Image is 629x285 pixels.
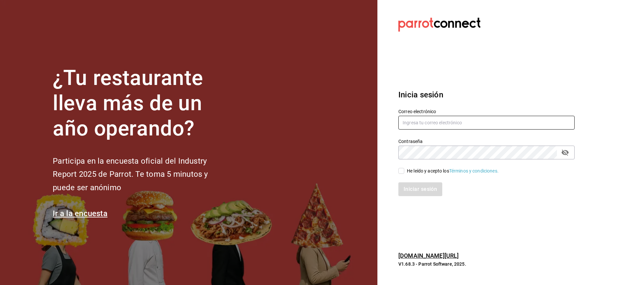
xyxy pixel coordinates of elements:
[398,139,575,144] label: Contraseña
[398,89,575,101] h3: Inicia sesión
[398,116,575,130] input: Ingresa tu correo electrónico
[53,209,107,218] a: Ir a la encuesta
[398,252,459,259] a: [DOMAIN_NAME][URL]
[407,168,499,174] div: He leído y acepto los
[560,147,571,158] button: passwordField
[53,154,230,194] h2: Participa en la encuesta oficial del Industry Report 2025 de Parrot. Te toma 5 minutos y puede se...
[398,261,575,267] p: V1.68.3 - Parrot Software, 2025.
[398,109,575,114] label: Correo electrónico
[53,66,230,141] h1: ¿Tu restaurante lleva más de un año operando?
[449,168,499,173] a: Términos y condiciones.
